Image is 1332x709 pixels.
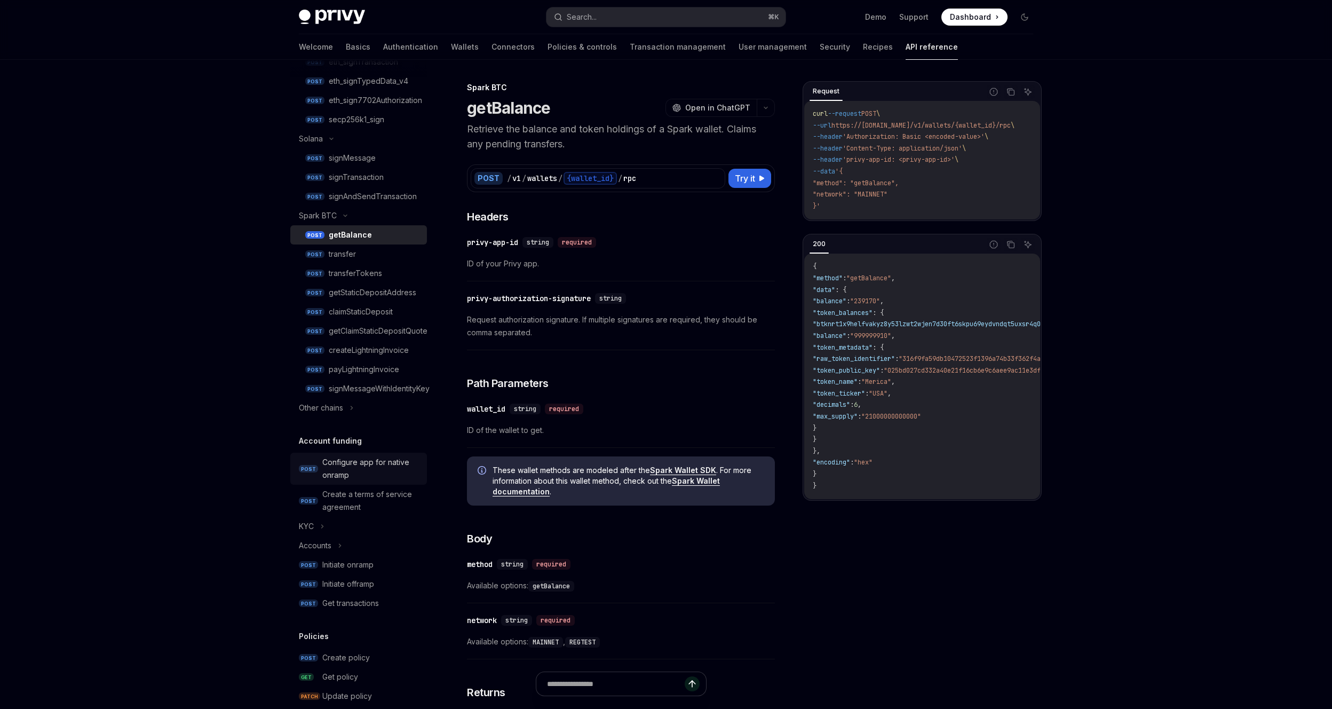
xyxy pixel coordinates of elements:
[548,34,617,60] a: Policies & controls
[813,144,843,153] span: --header
[899,354,1145,363] span: "316f9fa59db10472523f1396a74b33f362f4af50b079a2e48d64da05d38680ea"
[813,132,843,141] span: --header
[863,34,893,60] a: Recipes
[685,676,700,691] button: Send message
[329,363,399,376] div: payLightningInvoice
[813,435,816,444] span: }
[987,238,1001,251] button: Report incorrect code
[467,257,775,270] span: ID of your Privy app.
[618,173,622,184] div: /
[290,574,427,594] a: POSTInitiate offramp
[846,297,850,305] span: :
[305,250,324,258] span: POST
[528,637,563,648] code: MAINNET
[305,231,324,239] span: POST
[567,11,597,23] div: Search...
[305,308,324,316] span: POST
[290,453,427,485] a: POSTConfigure app for native onramp
[299,520,314,533] div: KYC
[290,594,427,613] a: POSTGet transactions
[532,559,570,570] div: required
[813,354,895,363] span: "raw_token_identifier"
[290,91,427,110] a: POSTeth_sign7702Authorization
[322,456,421,482] div: Configure app for native onramp
[290,72,427,91] a: POSTeth_signTypedData_v4
[474,172,503,185] div: POST
[831,121,1011,130] span: https://[DOMAIN_NAME]/v1/wallets/{wallet_id}/rpc
[467,82,775,93] div: Spark BTC
[558,237,596,248] div: required
[546,7,786,27] button: Search...⌘K
[813,297,846,305] span: "balance"
[299,673,314,681] span: GET
[383,34,438,60] a: Authentication
[865,12,886,22] a: Demo
[813,412,858,421] span: "max_supply"
[813,121,831,130] span: --url
[869,389,887,398] span: "USA"
[290,648,427,667] a: POSTCreate policy
[564,172,617,185] div: {wallet_id}
[861,412,921,421] span: "21000000000000"
[813,447,820,455] span: },
[1004,238,1018,251] button: Copy the contents from the code block
[843,274,846,282] span: :
[813,470,816,478] span: }
[843,155,955,164] span: 'privy-app-id: <privy-app-id>'
[467,376,549,391] span: Path Parameters
[467,293,591,304] div: privy-authorization-signature
[813,366,880,375] span: "token_public_key"
[858,377,861,386] span: :
[950,12,991,22] span: Dashboard
[299,34,333,60] a: Welcome
[467,579,775,592] span: Available options:
[290,485,427,517] a: POSTCreate a terms of service agreement
[861,109,876,118] span: POST
[1004,85,1018,99] button: Copy the contents from the code block
[305,327,324,335] span: POST
[512,173,521,184] div: v1
[873,309,884,317] span: : {
[493,465,764,497] span: These wallet methods are modeled after the . For more information about this wallet method, check...
[305,193,324,201] span: POST
[735,172,755,185] span: Try it
[1011,121,1014,130] span: \
[565,637,600,648] code: REGTEST
[290,302,427,321] a: POSTclaimStaticDeposit
[305,97,324,105] span: POST
[290,667,427,687] a: GETGet policy
[299,132,323,145] div: Solana
[768,13,779,21] span: ⌘ K
[299,435,362,447] h5: Account funding
[813,320,1063,328] span: "btknrt1x9helfvakyz8y53lzwt2wjen7d30ft6skpu69eydvndqt5uxsr4q0zvugn"
[305,154,324,162] span: POST
[850,332,891,340] span: "999999910"
[527,238,549,247] span: string
[299,561,318,569] span: POST
[467,615,497,626] div: network
[891,377,895,386] span: ,
[491,34,535,60] a: Connectors
[299,209,337,222] div: Spark BTC
[1016,9,1033,26] button: Toggle dark mode
[467,313,775,339] span: Request authorization signature. If multiple signatures are required, they should be comma separa...
[290,264,427,283] a: POSTtransferTokens
[891,332,895,340] span: ,
[322,578,374,590] div: Initiate offramp
[299,465,318,473] span: POST
[906,34,958,60] a: API reference
[467,237,518,248] div: privy-app-id
[322,651,370,664] div: Create policy
[329,344,409,357] div: createLightningInvoice
[545,404,583,414] div: required
[299,654,318,662] span: POST
[536,615,575,626] div: required
[813,167,835,176] span: --data
[505,616,528,625] span: string
[810,85,843,98] div: Request
[522,173,526,184] div: /
[813,332,846,340] span: "balance"
[290,555,427,574] a: POSTInitiate onramp
[858,400,861,409] span: ,
[329,152,376,164] div: signMessage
